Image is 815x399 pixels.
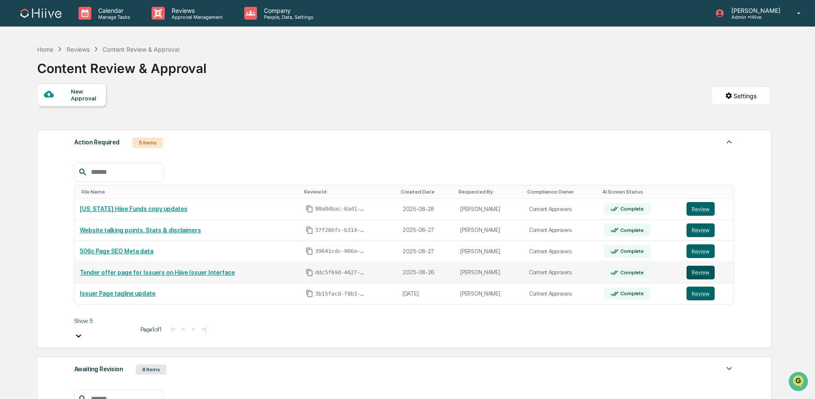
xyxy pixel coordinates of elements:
span: Attestations [70,108,106,116]
div: Awaiting Revision [74,364,123,375]
span: Copy Id [306,226,313,234]
div: Content Review & Approval [37,54,207,76]
div: We're available if you need us! [29,74,108,81]
div: Complete [619,227,644,233]
td: 2025-08-28 [397,199,455,220]
div: Complete [619,290,644,296]
div: 🗄️ [62,109,69,115]
p: How can we help? [9,18,155,32]
td: Content Approvers [524,241,599,262]
button: > [189,326,198,333]
span: Copy Id [306,205,313,213]
a: [US_STATE] Hiive Funds copy updates [80,205,187,212]
p: Manage Tasks [91,14,134,20]
button: >| [199,326,209,333]
input: Clear [22,39,141,48]
div: Reviews [67,46,90,53]
a: Review [686,287,729,300]
div: Complete [619,248,644,254]
div: Complete [619,206,644,212]
button: Settings [711,86,771,105]
span: ddc5f69d-4627-4722-aeaa-ccc955e7ddc8 [315,269,366,276]
span: Copy Id [306,290,313,297]
div: Toggle SortBy [304,189,394,195]
td: Content Approvers [524,262,599,284]
img: caret [724,364,734,374]
iframe: Open customer support [788,371,811,394]
div: New Approval [71,88,99,102]
td: 2025-08-27 [397,220,455,241]
div: Show 5 [74,317,134,324]
div: Toggle SortBy [82,189,297,195]
div: Home [37,46,53,53]
div: Content Review & Approval [102,46,179,53]
button: Review [686,202,715,216]
td: 2025-08-26 [397,262,455,284]
img: caret [724,137,734,147]
div: 8 Items [136,364,167,375]
a: Review [686,202,729,216]
span: 37f286fc-b314-44fd-941e-9b59f5c57a7b [315,227,366,234]
button: Review [686,244,715,258]
a: 506c Page SEO Meta data [80,248,153,255]
a: 🖐️Preclearance [5,104,58,120]
button: Review [686,266,715,279]
span: Copy Id [306,269,313,276]
p: Company [257,7,318,14]
span: Pylon [85,145,103,151]
td: Content Approvers [524,220,599,241]
img: 1746055101610-c473b297-6a78-478c-a979-82029cc54cd1 [9,65,24,81]
a: Website talking points. Stats & disclaimers [80,227,201,234]
p: [PERSON_NAME] [724,7,785,14]
span: Copy Id [306,247,313,255]
div: Start new chat [29,65,140,74]
div: Complete [619,270,644,276]
div: Toggle SortBy [459,189,520,195]
span: 3b15facd-f8b3-477c-80ee-d7a648742bf4 [315,290,366,297]
span: 39641cdc-966a-4e65-879f-2a6a777944d8 [315,248,366,255]
a: Review [686,223,729,237]
p: Approval Management [165,14,227,20]
button: < [179,326,188,333]
button: Review [686,287,715,300]
a: Review [686,244,729,258]
span: Preclearance [17,108,55,116]
span: 90a04bac-6ad1-4eb2-9be2-413ef8e4cea6 [315,205,366,212]
td: [PERSON_NAME] [455,262,524,284]
td: [PERSON_NAME] [455,241,524,262]
td: [PERSON_NAME] [455,199,524,220]
a: Tender offer page for Issuers on Hiive Issuer Interface [80,269,235,276]
td: Content Approvers [524,283,599,304]
img: logo [20,9,61,18]
p: Admin • Hiive [724,14,785,20]
td: 2025-08-27 [397,241,455,262]
a: 🗄️Attestations [58,104,109,120]
a: Issuer Page tagline update [80,290,155,297]
a: Powered byPylon [60,144,103,151]
p: Calendar [91,7,134,14]
span: Data Lookup [17,124,54,132]
td: [PERSON_NAME] [455,283,524,304]
div: 🖐️ [9,109,15,115]
div: Toggle SortBy [602,189,678,195]
p: Reviews [165,7,227,14]
button: Review [686,223,715,237]
td: [DATE] [397,283,455,304]
div: 5 Items [132,138,163,148]
div: Toggle SortBy [401,189,452,195]
div: Toggle SortBy [688,189,730,195]
div: Toggle SortBy [527,189,596,195]
button: Start new chat [145,68,155,78]
td: [PERSON_NAME] [455,220,524,241]
button: |< [168,326,178,333]
p: People, Data, Settings [257,14,318,20]
td: Content Approvers [524,199,599,220]
div: 🔎 [9,125,15,132]
span: Page 1 of 1 [140,326,162,333]
a: 🔎Data Lookup [5,120,57,136]
div: Action Required [74,137,120,148]
a: Review [686,266,729,279]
